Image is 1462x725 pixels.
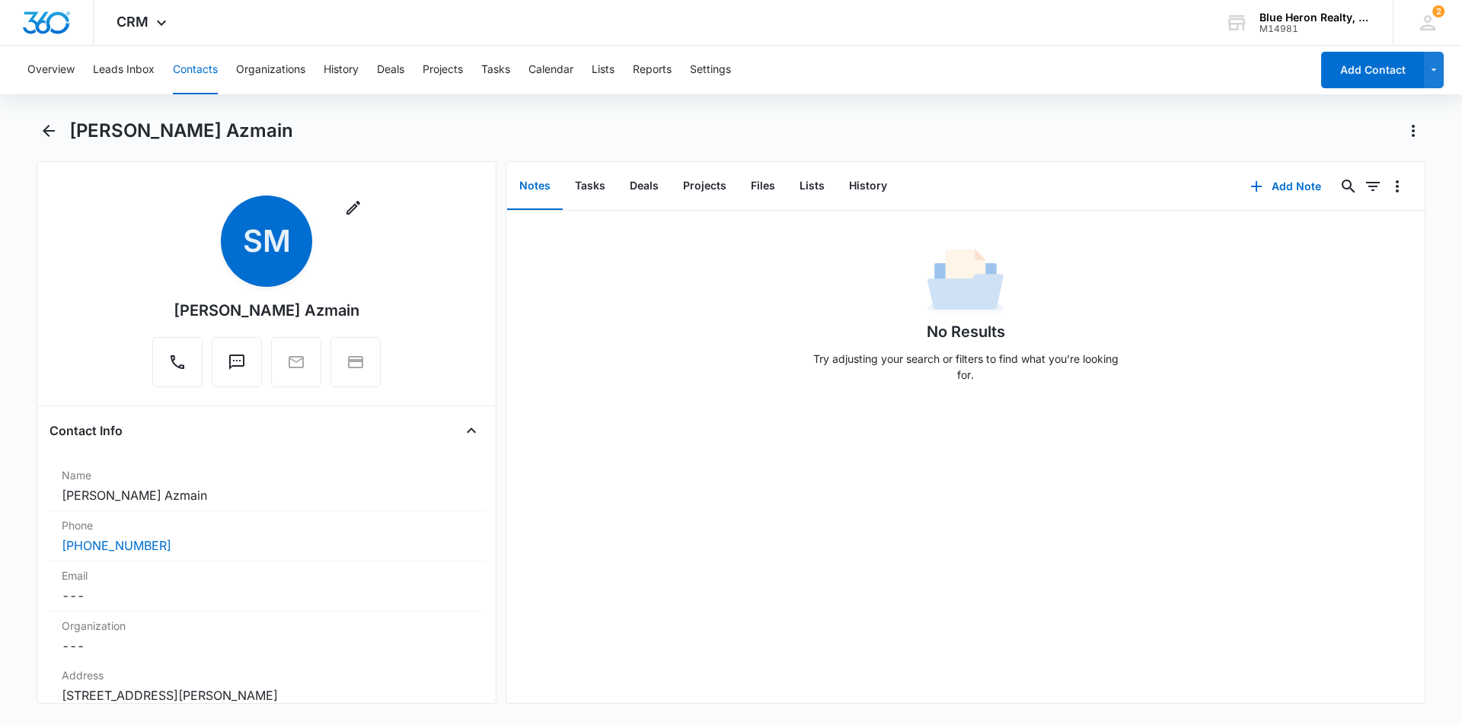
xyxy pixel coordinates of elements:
[528,46,573,94] button: Calendar
[927,320,1005,343] h1: No Results
[324,46,359,94] button: History
[423,46,463,94] button: Projects
[49,561,484,612] div: Email---
[459,418,484,443] button: Close
[212,337,262,387] button: Text
[837,163,899,210] button: History
[1401,119,1425,143] button: Actions
[1259,11,1371,24] div: account name
[507,163,563,210] button: Notes
[152,361,203,374] a: Call
[49,461,484,511] div: Name[PERSON_NAME] Azmain
[481,46,510,94] button: Tasks
[927,244,1004,320] img: No Data
[618,163,671,210] button: Deals
[690,46,731,94] button: Settings
[62,637,471,655] dd: ---
[221,196,312,287] span: SM
[117,14,148,30] span: CRM
[563,163,618,210] button: Tasks
[62,618,471,634] label: Organization
[1432,5,1444,17] span: 2
[633,46,672,94] button: Reports
[62,587,471,605] dd: ---
[377,46,404,94] button: Deals
[152,337,203,387] button: Call
[49,511,484,561] div: Phone[PHONE_NUMBER]
[173,46,218,94] button: Contacts
[62,486,471,504] dd: [PERSON_NAME] Azmain
[1361,174,1385,199] button: Filters
[37,119,60,143] button: Back
[174,299,359,322] div: [PERSON_NAME] Azmain
[1235,168,1336,205] button: Add Note
[592,46,614,94] button: Lists
[739,163,787,210] button: Files
[62,467,471,483] label: Name
[49,421,123,440] h4: Contact Info
[69,119,293,142] h1: [PERSON_NAME] Azmain
[62,536,171,555] a: [PHONE_NUMBER]
[1385,174,1409,199] button: Overflow Menu
[62,686,471,704] dd: [STREET_ADDRESS][PERSON_NAME]
[787,163,837,210] button: Lists
[1336,174,1361,199] button: Search...
[62,667,471,683] label: Address
[1259,24,1371,34] div: account id
[1321,52,1424,88] button: Add Contact
[1432,5,1444,17] div: notifications count
[212,361,262,374] a: Text
[806,351,1125,383] p: Try adjusting your search or filters to find what you’re looking for.
[93,46,155,94] button: Leads Inbox
[62,568,471,583] label: Email
[62,517,471,533] label: Phone
[27,46,75,94] button: Overview
[236,46,305,94] button: Organizations
[49,612,484,661] div: Organization---
[49,661,484,711] div: Address[STREET_ADDRESS][PERSON_NAME]
[671,163,739,210] button: Projects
